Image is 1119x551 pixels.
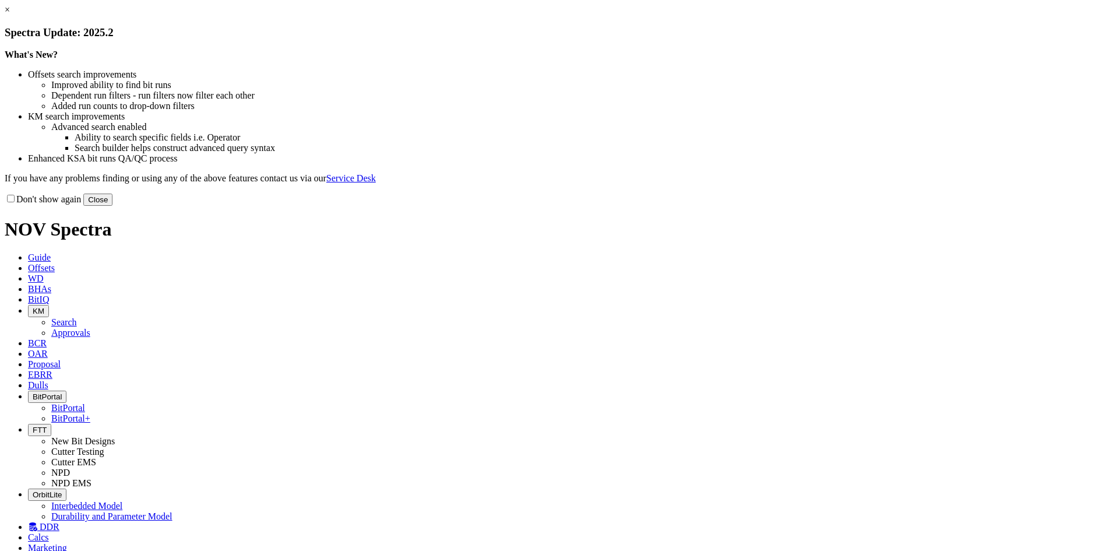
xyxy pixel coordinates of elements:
span: Guide [28,252,51,262]
a: BitPortal+ [51,413,90,423]
h3: Spectra Update: 2025.2 [5,26,1114,39]
a: BitPortal [51,403,85,413]
span: EBRR [28,370,52,380]
a: Cutter EMS [51,457,96,467]
span: Calcs [28,532,49,542]
span: Proposal [28,359,61,369]
li: Dependent run filters - run filters now filter each other [51,90,1114,101]
span: OrbitLite [33,490,62,499]
li: Enhanced KSA bit runs QA/QC process [28,153,1114,164]
a: Cutter Testing [51,447,104,457]
a: NPD EMS [51,478,92,488]
span: OAR [28,349,48,359]
span: BitIQ [28,294,49,304]
span: BHAs [28,284,51,294]
input: Don't show again [7,195,15,202]
a: Approvals [51,328,90,338]
li: Improved ability to find bit runs [51,80,1114,90]
li: KM search improvements [28,111,1114,122]
span: BCR [28,338,47,348]
button: Close [83,194,112,206]
h1: NOV Spectra [5,219,1114,240]
span: Offsets [28,263,55,273]
li: Offsets search improvements [28,69,1114,80]
a: Service Desk [326,173,376,183]
label: Don't show again [5,194,81,204]
span: Dulls [28,380,48,390]
li: Ability to search specific fields i.e. Operator [75,132,1114,143]
strong: What's New? [5,50,58,59]
a: New Bit Designs [51,436,115,446]
p: If you have any problems finding or using any of the above features contact us via our [5,173,1114,184]
li: Added run counts to drop-down filters [51,101,1114,111]
li: Search builder helps construct advanced query syntax [75,143,1114,153]
span: BitPortal [33,392,62,401]
li: Advanced search enabled [51,122,1114,132]
span: DDR [40,522,59,532]
a: × [5,5,10,15]
a: NPD [51,468,70,478]
span: WD [28,273,44,283]
span: KM [33,307,44,315]
a: Durability and Parameter Model [51,511,173,521]
span: FTT [33,426,47,434]
a: Interbedded Model [51,501,122,511]
a: Search [51,317,77,327]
